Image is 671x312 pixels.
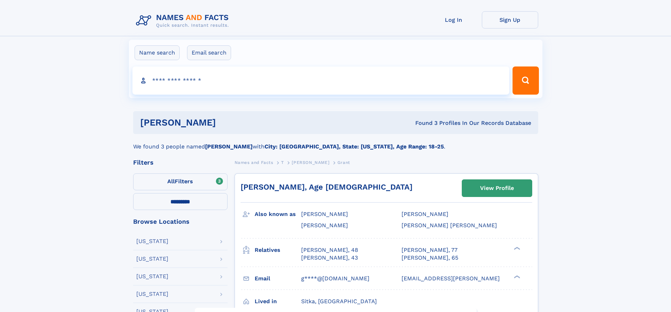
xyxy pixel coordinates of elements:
a: T [281,158,284,167]
div: Browse Locations [133,218,228,225]
b: City: [GEOGRAPHIC_DATA], State: [US_STATE], Age Range: 18-25 [265,143,444,150]
h3: Relatives [255,244,301,256]
a: [PERSON_NAME], 43 [301,254,358,262]
div: Filters [133,159,228,166]
h3: Also known as [255,208,301,220]
h3: Email [255,273,301,285]
img: Logo Names and Facts [133,11,235,30]
div: [US_STATE] [136,274,168,279]
div: ❯ [512,246,521,250]
div: Found 3 Profiles In Our Records Database [316,119,531,127]
a: [PERSON_NAME] [292,158,329,167]
a: Log In [425,11,482,28]
a: Sign Up [482,11,538,28]
span: [EMAIL_ADDRESS][PERSON_NAME] [402,275,500,282]
a: View Profile [462,180,532,197]
div: [US_STATE] [136,256,168,262]
div: We found 3 people named with . [133,134,538,151]
a: [PERSON_NAME], 48 [301,246,358,254]
h1: [PERSON_NAME] [140,118,316,127]
span: [PERSON_NAME] [PERSON_NAME] [402,222,497,229]
input: search input [132,66,510,95]
h3: Lived in [255,295,301,307]
div: View Profile [480,180,514,196]
span: All [167,178,175,185]
div: ❯ [512,274,521,279]
span: [PERSON_NAME] [292,160,329,165]
span: Grant [337,160,350,165]
button: Search Button [512,66,539,95]
a: [PERSON_NAME], 77 [402,246,458,254]
a: [PERSON_NAME], Age [DEMOGRAPHIC_DATA] [241,183,412,191]
div: [US_STATE] [136,238,168,244]
a: Names and Facts [235,158,273,167]
span: T [281,160,284,165]
span: [PERSON_NAME] [301,222,348,229]
div: [US_STATE] [136,291,168,297]
span: [PERSON_NAME] [402,211,448,217]
b: [PERSON_NAME] [205,143,253,150]
span: [PERSON_NAME] [301,211,348,217]
label: Name search [135,45,180,60]
label: Email search [187,45,231,60]
a: [PERSON_NAME], 65 [402,254,458,262]
label: Filters [133,173,228,190]
span: Sitka, [GEOGRAPHIC_DATA] [301,298,377,305]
